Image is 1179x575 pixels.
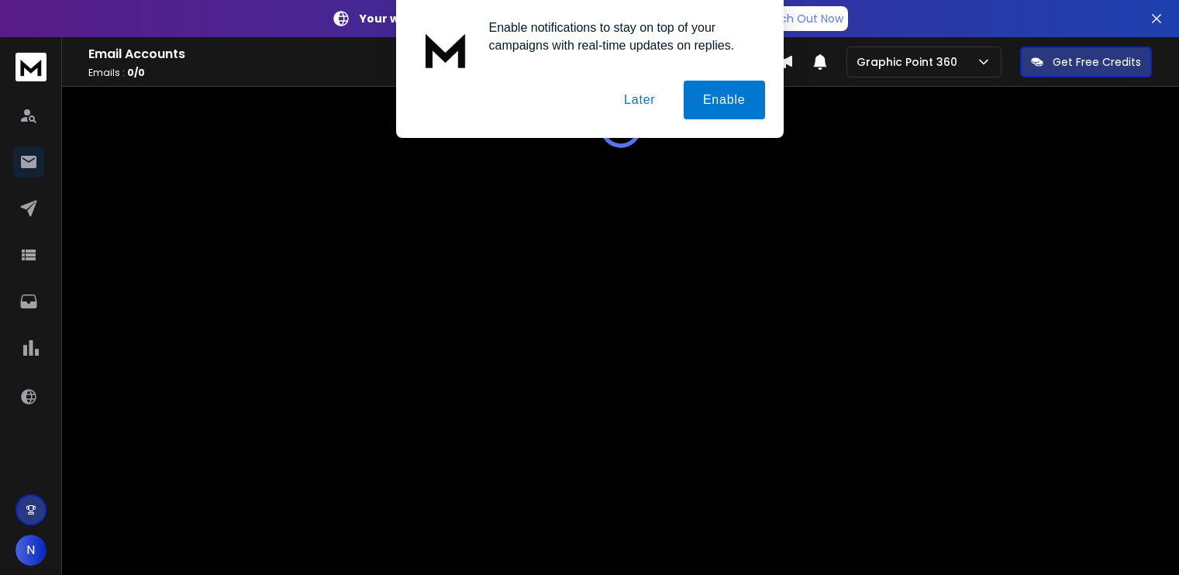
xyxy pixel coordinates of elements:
div: Enable notifications to stay on top of your campaigns with real-time updates on replies. [477,19,765,54]
button: N [16,535,47,566]
img: notification icon [415,19,477,81]
button: Later [605,81,674,119]
button: Enable [684,81,765,119]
